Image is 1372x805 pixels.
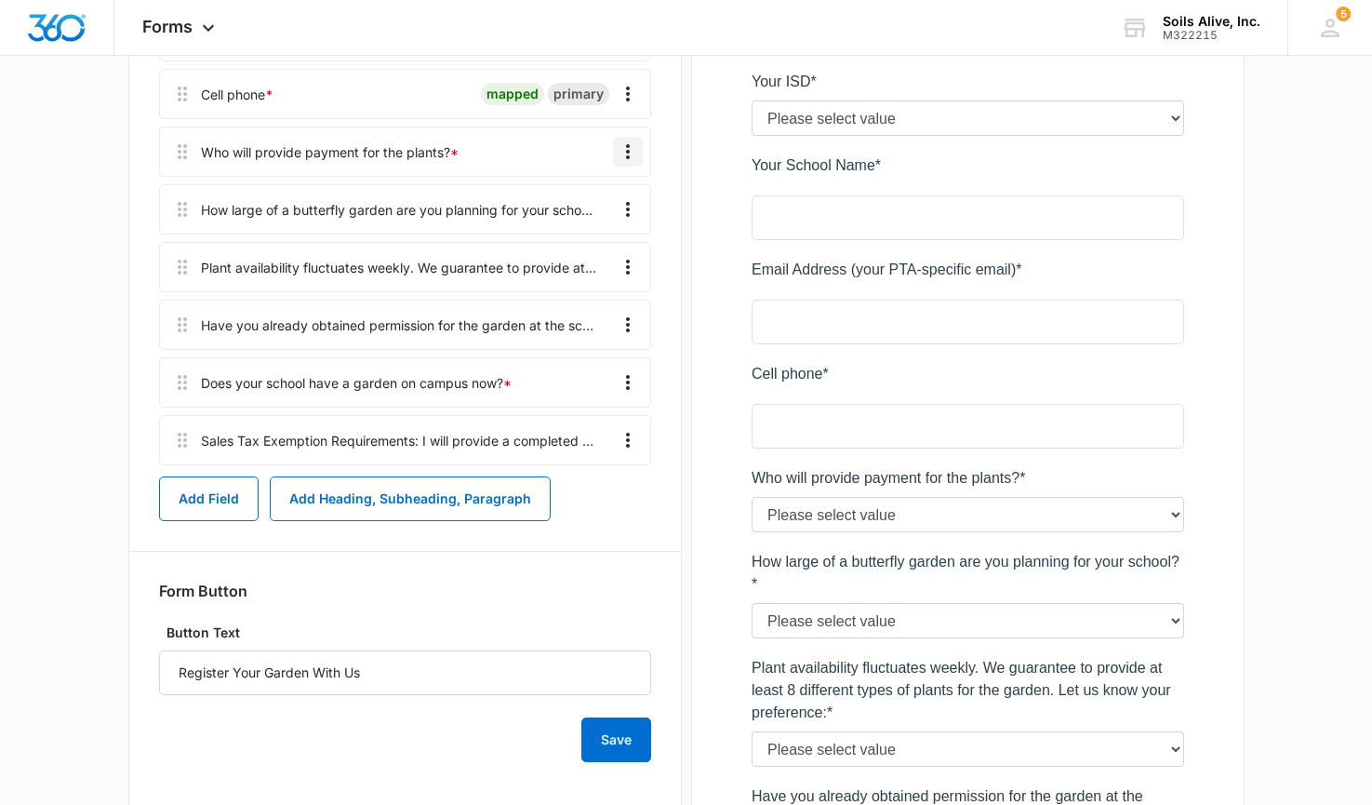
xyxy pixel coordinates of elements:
[613,310,643,340] button: Overflow Menu
[548,83,609,105] div: primary
[270,476,551,521] button: Add Heading, Subheading, Paragraph
[201,258,598,277] div: Plant availability fluctuates weekly. We guarantee to provide at least 8 different types of plant...
[201,431,598,450] div: Sales Tax Exemption Requirements: I will provide a completed Form 01-339 (with the name of the lo...
[613,252,643,282] button: Overflow Menu
[142,17,193,36] span: Forms
[613,195,643,224] button: Overflow Menu
[201,142,459,162] div: Who will provide payment for the plants?
[201,200,598,220] div: How large of a butterfly garden are you planning for your school?
[1336,7,1351,21] span: 5
[201,315,598,335] div: Have you already obtained permission for the garden at the school?
[613,79,643,109] button: Overflow Menu
[1163,14,1260,29] div: account name
[159,476,259,521] button: Add Field
[581,718,651,762] button: Save
[613,368,643,397] button: Overflow Menu
[201,373,512,393] div: Does your school have a garden on campus now?
[1336,7,1351,21] div: notifications count
[159,582,247,600] h3: Form Button
[201,85,273,104] div: Cell phone
[481,83,544,105] div: mapped
[1163,29,1260,42] div: account id
[159,623,651,643] label: Button Text
[613,425,643,455] button: Overflow Menu
[613,137,643,167] button: Overflow Menu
